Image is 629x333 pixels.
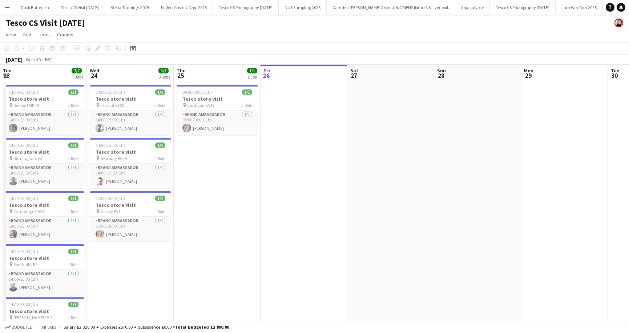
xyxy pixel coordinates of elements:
span: Budgeted [12,325,33,330]
span: 27 [349,71,358,80]
button: Tesco CS Visit [DATE] [55,0,105,15]
span: 14:00-15:00 (1h) [9,89,38,95]
span: View [6,31,16,38]
span: 1 Role [68,262,78,267]
span: Fri [263,67,270,74]
span: Edit [23,31,32,38]
app-job-card: 14:00-15:00 (1h)1/1Tesco store visit Cambridge CB231 RoleBrand Ambassador1/114:00-15:00 (1h)[PERS... [3,191,84,241]
app-job-card: 14:00-15:00 (1h)1/1Tesco store visit Newbury RG141 RoleBrand Ambassador1/114:00-15:00 (1h)[PERSON... [90,138,171,188]
h1: Tesco CS Visit [DATE] [6,17,85,28]
button: Tesco CS Photography [DATE] [213,0,279,15]
span: Paisley PA1 [100,209,120,214]
app-card-role: Brand Ambassador1/109:00-10:00 (1h)[PERSON_NAME] [177,111,258,135]
h3: Tesco store visit [90,96,171,102]
h3: Tesco store visit [177,96,258,102]
button: NUS Sampling 2025 [279,0,327,15]
span: Southall UB2 [13,262,37,267]
span: 09:00-10:00 (1h) [182,89,212,95]
app-card-role: Brand Ambassador1/114:00-15:00 (1h)[PERSON_NAME] [3,270,84,294]
span: 7/7 [72,68,82,73]
span: 1/1 [155,143,165,148]
app-job-card: 14:00-15:00 (1h)1/1Tesco store visit Bedford MK401 RoleBrand Ambassador1/114:00-15:00 (1h)[PERSON... [3,85,84,135]
app-job-card: 09:00-10:00 (1h)1/1Tesco store visit Cardigan SA431 RoleBrand Ambassador1/109:00-10:00 (1h)[PERSO... [177,85,258,135]
span: 17:00-18:00 (1h) [96,196,125,201]
span: All jobs [40,324,57,330]
span: 14:00-15:00 (1h) [9,249,38,254]
app-user-avatar: Janeann Ferguson [614,19,623,27]
span: Comms [57,31,73,38]
app-job-card: 14:00-15:00 (1h)1/1Tesco store visit Southall UB21 RoleBrand Ambassador1/114:00-15:00 (1h)[PERSON... [3,244,84,294]
a: Jobs [36,30,53,39]
a: Edit [20,30,35,39]
span: 1 Role [155,209,165,214]
span: Week 39 [24,57,42,62]
span: Newbury RG14 [100,156,127,161]
span: Mon [524,67,533,74]
span: 14:00-15:00 (1h) [96,143,125,148]
span: 1 Role [68,315,78,320]
span: Thu [177,67,186,74]
div: 3 Jobs [159,74,170,80]
span: 14:00-15:00 (1h) [9,302,38,307]
span: Cambridge CB23 [13,209,44,214]
span: 14:00-15:00 (1h) [9,196,38,201]
span: Birmingham B3 [13,156,43,161]
button: Camden [PERSON_NAME] Arsenal WOMENS fixture VS Liverpool. [327,0,455,15]
span: Jobs [39,31,50,38]
button: Tesco CS Photography [DATE] [490,0,556,15]
button: Stella Trainings 2025 [105,0,155,15]
span: 1 Role [68,209,78,214]
div: [DATE] [6,56,23,63]
span: Wed [90,67,99,74]
span: 1 Role [155,156,165,161]
div: BST [45,57,52,62]
app-card-role: Brand Ambassador1/114:00-15:00 (1h)[PERSON_NAME] [3,217,84,241]
span: 1 Role [155,103,165,108]
span: Bedford MK40 [13,103,39,108]
button: Jam Van Tour 2025 [556,0,603,15]
h3: Tesco store visit [3,96,84,102]
app-card-role: Brand Ambassador1/114:00-15:00 (1h)[PERSON_NAME] [90,111,171,135]
span: Total Budgeted £2 890.00 [175,324,229,330]
app-card-role: Brand Ambassador1/114:00-15:00 (1h)[PERSON_NAME] [3,111,84,135]
span: Tue [611,67,619,74]
span: 1/1 [68,196,78,201]
button: Budgeted [4,323,34,331]
div: 1 Job [247,74,257,80]
span: 1/1 [68,249,78,254]
h3: Tesco store visit [3,308,84,314]
span: [PERSON_NAME] SM1 [13,315,53,320]
h3: Tesco store visit [3,149,84,155]
div: 14:00-15:00 (1h)1/1Tesco store visit Exmouth EX81 RoleBrand Ambassador1/114:00-15:00 (1h)[PERSON_... [90,85,171,135]
span: Tue [3,67,11,74]
span: 1 Role [68,156,78,161]
span: 1/1 [68,302,78,307]
span: 29 [523,71,533,80]
span: 1 Role [242,103,252,108]
span: 24 [89,71,99,80]
span: 1 Role [68,103,78,108]
span: 1/1 [242,89,252,95]
a: Comms [54,30,76,39]
span: 26 [262,71,270,80]
app-job-card: 14:00-15:00 (1h)1/1Tesco store visit Birmingham B31 RoleBrand Ambassador1/114:00-15:00 (1h)[PERSO... [3,138,84,188]
button: Fullers Cosmic Drop 2025 [155,0,213,15]
span: 1/1 [68,143,78,148]
div: Salary £2 320.00 + Expenses £570.00 + Subsistence £0.00 = [64,324,229,330]
span: Exmouth EX8 [100,103,124,108]
span: Sat [350,67,358,74]
span: 14:00-15:00 (1h) [9,143,38,148]
span: 1/1 [247,68,257,73]
span: 14:00-15:00 (1h) [96,89,125,95]
h3: Tesco store visit [3,202,84,208]
app-card-role: Brand Ambassador1/114:00-15:00 (1h)[PERSON_NAME] [90,164,171,188]
h3: Tesco store visit [90,202,171,208]
app-job-card: 17:00-18:00 (1h)1/1Tesco store visit Paisley PA11 RoleBrand Ambassador1/117:00-18:00 (1h)[PERSON_... [90,191,171,241]
span: 1/1 [155,89,165,95]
